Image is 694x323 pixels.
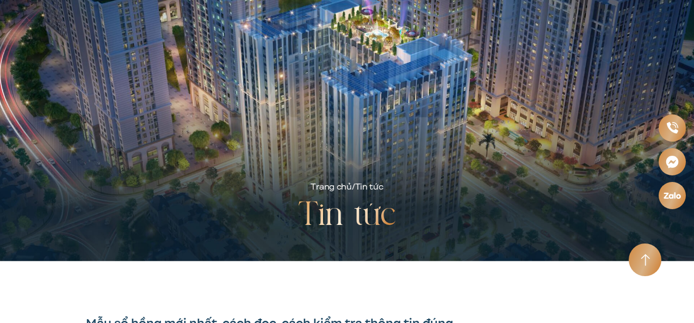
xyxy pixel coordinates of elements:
h2: Tin tức [298,194,396,237]
div: / [311,181,383,194]
a: Trang chủ [311,181,351,193]
img: Phone icon [665,121,679,135]
span: Tin tức [355,181,383,193]
img: Zalo icon [663,190,682,200]
img: Arrow icon [641,254,650,266]
img: Messenger icon [665,154,680,170]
